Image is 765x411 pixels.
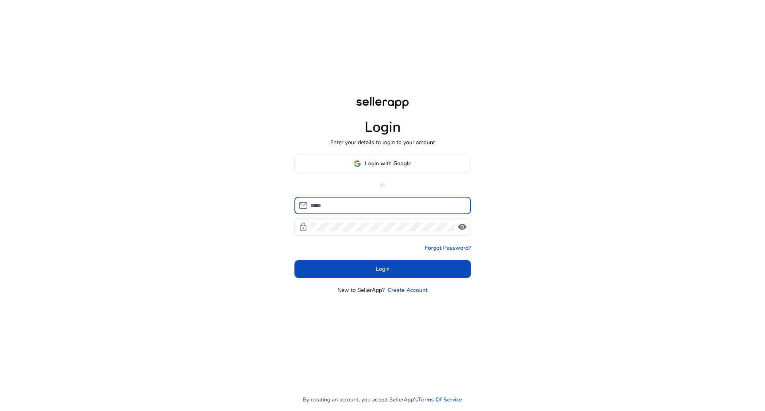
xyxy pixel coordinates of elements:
span: Login with Google [365,159,411,168]
h1: Login [365,119,401,136]
span: lock [298,222,308,232]
button: Login [294,260,471,278]
p: New to SellerApp? [337,286,384,294]
button: Login with Google [294,155,471,172]
span: Login [376,265,390,273]
span: visibility [457,222,467,232]
p: or [294,180,471,189]
img: google-logo.svg [354,160,361,167]
a: Create Account [388,286,428,294]
a: Forgot Password? [425,244,471,252]
span: mail [298,201,308,210]
p: Enter your details to login to your account [330,138,435,147]
a: Terms Of Service [418,395,462,404]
